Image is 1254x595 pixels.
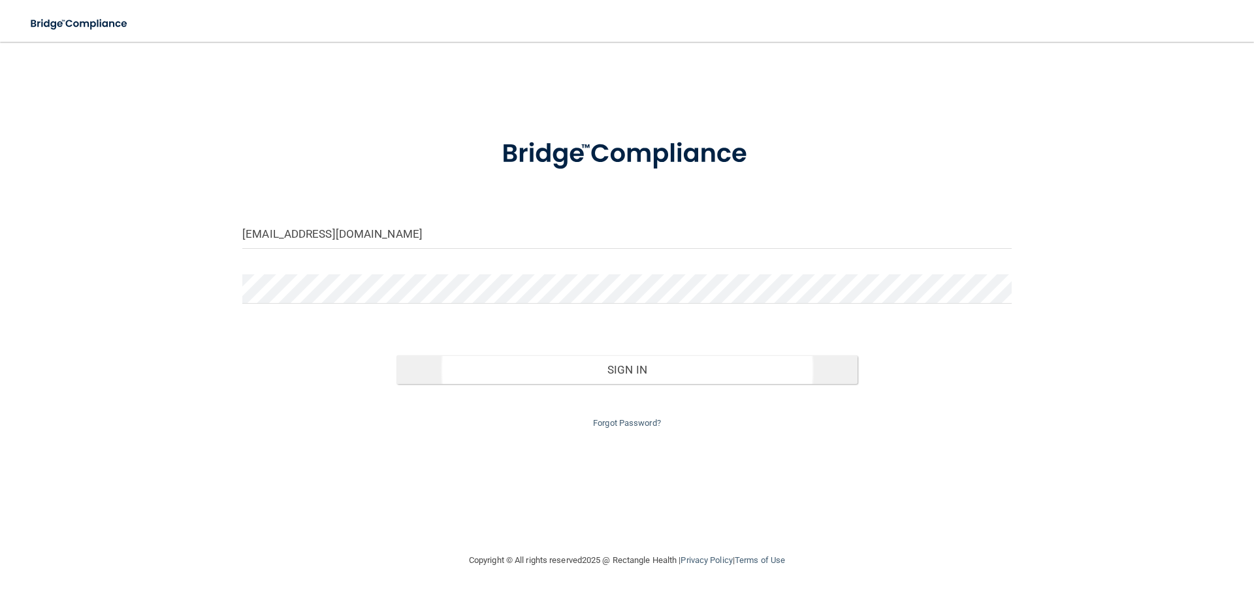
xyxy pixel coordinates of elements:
[242,219,1012,249] input: Email
[20,10,140,37] img: bridge_compliance_login_screen.278c3ca4.svg
[593,418,661,428] a: Forgot Password?
[396,355,858,384] button: Sign In
[389,539,865,581] div: Copyright © All rights reserved 2025 @ Rectangle Health | |
[735,555,785,565] a: Terms of Use
[475,120,779,188] img: bridge_compliance_login_screen.278c3ca4.svg
[681,555,732,565] a: Privacy Policy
